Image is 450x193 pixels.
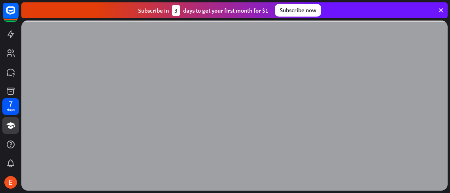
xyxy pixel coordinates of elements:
div: 7 [9,100,13,107]
div: Subscribe in days to get your first month for $1 [138,5,268,16]
div: Subscribe now [275,4,321,17]
div: 3 [172,5,180,16]
div: days [7,107,15,113]
a: 7 days [2,98,19,115]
